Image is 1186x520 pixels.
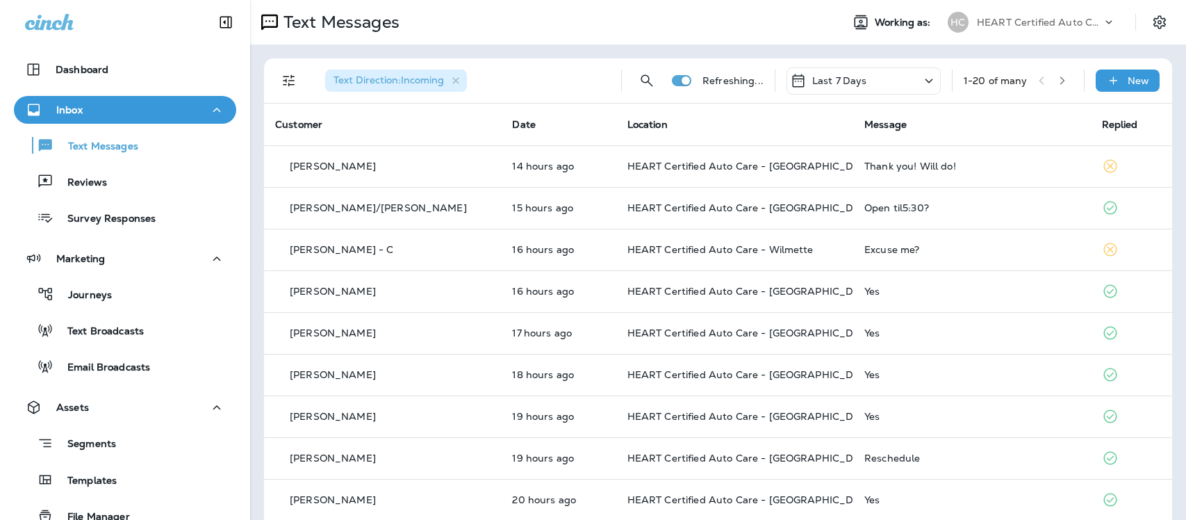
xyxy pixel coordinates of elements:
[54,140,138,154] p: Text Messages
[14,203,236,232] button: Survey Responses
[290,286,376,297] p: [PERSON_NAME]
[512,327,604,339] p: Sep 16, 2025 03:24 PM
[14,393,236,421] button: Assets
[964,75,1028,86] div: 1 - 20 of many
[812,75,867,86] p: Last 7 Days
[627,160,877,172] span: HEART Certified Auto Care - [GEOGRAPHIC_DATA]
[512,202,604,213] p: Sep 16, 2025 04:51 PM
[627,368,877,381] span: HEART Certified Auto Care - [GEOGRAPHIC_DATA]
[627,243,814,256] span: HEART Certified Auto Care - Wilmette
[14,56,236,83] button: Dashboard
[1147,10,1172,35] button: Settings
[864,453,1079,464] div: Reschedule
[627,452,877,464] span: HEART Certified Auto Care - [GEOGRAPHIC_DATA]
[702,75,764,86] p: Refreshing...
[290,453,376,464] p: [PERSON_NAME]
[290,411,376,422] p: [PERSON_NAME]
[53,213,156,226] p: Survey Responses
[54,289,112,302] p: Journeys
[275,118,322,131] span: Customer
[864,494,1079,505] div: Yes
[290,369,376,380] p: [PERSON_NAME]
[290,161,376,172] p: [PERSON_NAME]
[56,253,105,264] p: Marketing
[864,202,1079,213] div: Open til5:30?
[290,244,393,255] p: [PERSON_NAME] - C
[512,494,604,505] p: Sep 16, 2025 12:25 PM
[627,494,877,506] span: HEART Certified Auto Care - [GEOGRAPHIC_DATA]
[278,12,400,33] p: Text Messages
[864,411,1079,422] div: Yes
[14,167,236,196] button: Reviews
[14,316,236,345] button: Text Broadcasts
[14,245,236,273] button: Marketing
[864,286,1079,297] div: Yes
[290,327,376,339] p: [PERSON_NAME]
[627,202,877,214] span: HEART Certified Auto Care - [GEOGRAPHIC_DATA]
[627,118,668,131] span: Location
[53,438,116,452] p: Segments
[627,410,877,423] span: HEART Certified Auto Care - [GEOGRAPHIC_DATA]
[14,131,236,160] button: Text Messages
[633,67,661,95] button: Search Messages
[875,17,934,29] span: Working as:
[864,161,1079,172] div: Thank you! Will do!
[53,475,117,488] p: Templates
[627,327,877,339] span: HEART Certified Auto Care - [GEOGRAPHIC_DATA]
[206,8,245,36] button: Collapse Sidebar
[1128,75,1149,86] p: New
[512,453,604,464] p: Sep 16, 2025 12:55 PM
[864,327,1079,339] div: Yes
[333,74,444,86] span: Text Direction : Incoming
[512,369,604,380] p: Sep 16, 2025 02:05 PM
[14,279,236,309] button: Journeys
[512,161,604,172] p: Sep 16, 2025 05:29 PM
[864,118,907,131] span: Message
[512,244,604,255] p: Sep 16, 2025 03:47 PM
[948,12,969,33] div: HC
[290,202,467,213] p: [PERSON_NAME]/[PERSON_NAME]
[512,411,604,422] p: Sep 16, 2025 01:05 PM
[1102,118,1138,131] span: Replied
[14,465,236,494] button: Templates
[512,286,604,297] p: Sep 16, 2025 03:46 PM
[53,325,144,339] p: Text Broadcasts
[53,177,107,190] p: Reviews
[14,352,236,381] button: Email Broadcasts
[275,67,303,95] button: Filters
[325,70,467,92] div: Text Direction:Incoming
[290,494,376,505] p: [PERSON_NAME]
[56,104,83,115] p: Inbox
[977,17,1102,28] p: HEART Certified Auto Care
[56,402,89,413] p: Assets
[864,244,1079,255] div: Excuse me?
[864,369,1079,380] div: Yes
[627,285,877,298] span: HEART Certified Auto Care - [GEOGRAPHIC_DATA]
[512,118,536,131] span: Date
[14,96,236,124] button: Inbox
[53,361,150,375] p: Email Broadcasts
[14,428,236,458] button: Segments
[56,64,108,75] p: Dashboard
